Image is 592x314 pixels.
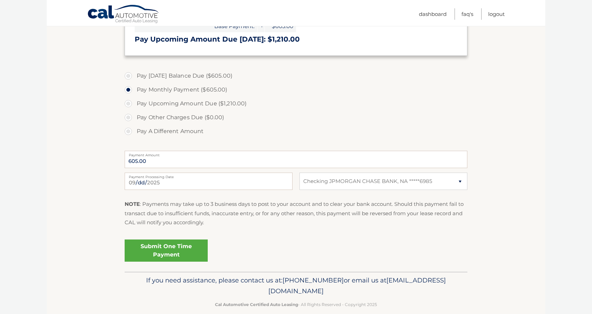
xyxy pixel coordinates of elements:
[129,301,463,308] p: - All Rights Reserved - Copyright 2025
[125,111,467,124] label: Pay Other Charges Due ($0.00)
[488,8,505,20] a: Logout
[282,276,344,284] span: [PHONE_NUMBER]
[125,151,467,156] label: Payment Amount
[125,83,467,97] label: Pay Monthly Payment ($605.00)
[125,69,467,83] label: Pay [DATE] Balance Due ($605.00)
[125,97,467,111] label: Pay Upcoming Amount Due ($1,210.00)
[461,8,473,20] a: FAQ's
[129,275,463,297] p: If you need assistance, please contact us at: or email us at
[419,8,447,20] a: Dashboard
[125,151,467,168] input: Payment Amount
[87,5,160,25] a: Cal Automotive
[125,200,467,227] p: : Payments may take up to 3 business days to post to your account and to clear your bank account....
[125,201,140,207] strong: NOTE
[135,35,457,44] h3: Pay Upcoming Amount Due [DATE]: $1,210.00
[125,239,208,262] a: Submit One Time Payment
[215,302,298,307] strong: Cal Automotive Certified Auto Leasing
[125,124,467,138] label: Pay A Different Amount
[125,173,293,190] input: Payment Date
[125,173,293,178] label: Payment Processing Date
